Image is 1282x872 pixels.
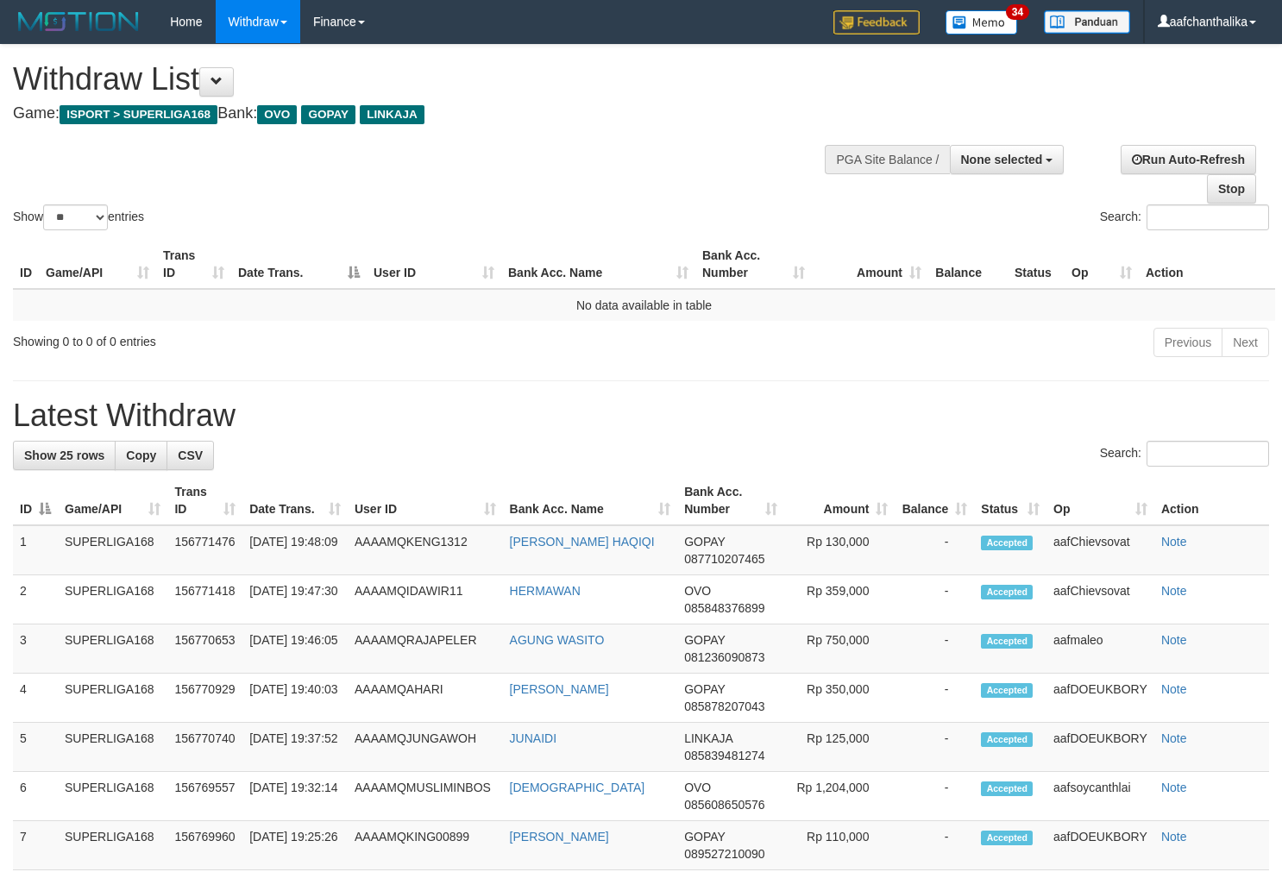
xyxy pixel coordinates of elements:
[1161,633,1187,647] a: Note
[895,575,974,624] td: -
[301,105,355,124] span: GOPAY
[812,240,928,289] th: Amount: activate to sort column ascending
[348,525,503,575] td: AAAAMQKENG1312
[981,634,1033,649] span: Accepted
[348,772,503,821] td: AAAAMQMUSLIMINBOS
[784,723,896,772] td: Rp 125,000
[510,731,556,745] a: JUNAIDI
[784,525,896,575] td: Rp 130,000
[1065,240,1139,289] th: Op: activate to sort column ascending
[360,105,424,124] span: LINKAJA
[684,682,725,696] span: GOPAY
[348,674,503,723] td: AAAAMQAHARI
[348,624,503,674] td: AAAAMQRAJAPELER
[1161,535,1187,549] a: Note
[13,204,144,230] label: Show entries
[348,821,503,870] td: AAAAMQKING00899
[167,624,242,674] td: 156770653
[981,781,1033,796] span: Accepted
[167,441,214,470] a: CSV
[1044,10,1130,34] img: panduan.png
[348,723,503,772] td: AAAAMQJUNGAWOH
[13,674,58,723] td: 4
[167,575,242,624] td: 156771418
[981,536,1033,550] span: Accepted
[242,525,348,575] td: [DATE] 19:48:09
[895,772,974,821] td: -
[684,633,725,647] span: GOPAY
[13,9,144,35] img: MOTION_logo.png
[13,441,116,470] a: Show 25 rows
[58,723,167,772] td: SUPERLIGA168
[1046,575,1154,624] td: aafChievsovat
[684,798,764,812] span: Copy 085608650576 to clipboard
[510,535,655,549] a: [PERSON_NAME] HAQIQI
[784,821,896,870] td: Rp 110,000
[13,105,838,122] h4: Game: Bank:
[1046,772,1154,821] td: aafsoycanthlai
[58,624,167,674] td: SUPERLIGA168
[510,781,645,794] a: [DEMOGRAPHIC_DATA]
[1008,240,1065,289] th: Status
[13,476,58,525] th: ID: activate to sort column descending
[784,772,896,821] td: Rp 1,204,000
[1207,174,1256,204] a: Stop
[242,575,348,624] td: [DATE] 19:47:30
[367,240,501,289] th: User ID: activate to sort column ascending
[825,145,949,174] div: PGA Site Balance /
[1006,4,1029,20] span: 34
[242,674,348,723] td: [DATE] 19:40:03
[1046,723,1154,772] td: aafDOEUKBORY
[684,749,764,762] span: Copy 085839481274 to clipboard
[1121,145,1256,174] a: Run Auto-Refresh
[13,240,39,289] th: ID
[1161,584,1187,598] a: Note
[13,525,58,575] td: 1
[242,821,348,870] td: [DATE] 19:25:26
[1161,682,1187,696] a: Note
[13,624,58,674] td: 3
[784,674,896,723] td: Rp 350,000
[510,633,605,647] a: AGUNG WASITO
[684,781,711,794] span: OVO
[1100,204,1269,230] label: Search:
[928,240,1008,289] th: Balance
[784,476,896,525] th: Amount: activate to sort column ascending
[503,476,678,525] th: Bank Acc. Name: activate to sort column ascending
[501,240,695,289] th: Bank Acc. Name: activate to sort column ascending
[981,585,1033,599] span: Accepted
[1161,781,1187,794] a: Note
[13,772,58,821] td: 6
[895,476,974,525] th: Balance: activate to sort column ascending
[242,723,348,772] td: [DATE] 19:37:52
[13,326,521,350] div: Showing 0 to 0 of 0 entries
[946,10,1018,35] img: Button%20Memo.svg
[58,821,167,870] td: SUPERLIGA168
[1046,476,1154,525] th: Op: activate to sort column ascending
[167,723,242,772] td: 156770740
[13,821,58,870] td: 7
[684,699,764,713] span: Copy 085878207043 to clipboard
[895,821,974,870] td: -
[242,772,348,821] td: [DATE] 19:32:14
[60,105,217,124] span: ISPORT > SUPERLIGA168
[178,449,203,462] span: CSV
[1147,204,1269,230] input: Search:
[895,624,974,674] td: -
[13,398,1269,433] h1: Latest Withdraw
[684,535,725,549] span: GOPAY
[167,525,242,575] td: 156771476
[1153,328,1222,357] a: Previous
[58,772,167,821] td: SUPERLIGA168
[115,441,167,470] a: Copy
[167,674,242,723] td: 156770929
[961,153,1043,166] span: None selected
[1046,674,1154,723] td: aafDOEUKBORY
[348,476,503,525] th: User ID: activate to sort column ascending
[13,289,1275,321] td: No data available in table
[981,732,1033,747] span: Accepted
[684,847,764,861] span: Copy 089527210090 to clipboard
[167,821,242,870] td: 156769960
[58,575,167,624] td: SUPERLIGA168
[684,830,725,844] span: GOPAY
